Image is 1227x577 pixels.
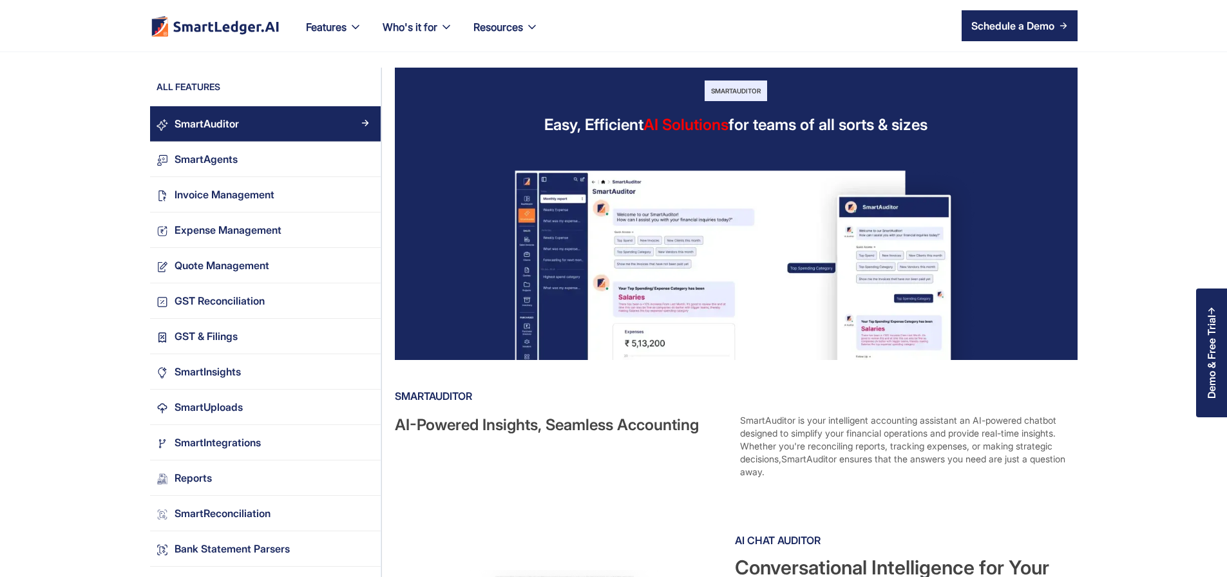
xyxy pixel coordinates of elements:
img: footer logo [150,15,280,37]
a: Expense ManagementArrow Right Blue [150,213,381,248]
div: Features [296,18,372,52]
img: Arrow Right Blue [361,225,369,233]
img: Arrow Right Blue [361,473,369,481]
a: SmartIntegrationsArrow Right Blue [150,425,381,460]
span: AI Solutions [643,115,728,134]
div: Demo & Free Trial [1206,315,1217,399]
div: Features [306,18,347,36]
div: Invoice Management [175,186,274,203]
a: SmartInsightsArrow Right Blue [150,354,381,390]
img: Arrow Right Blue [361,332,369,339]
a: GST & FilingsArrow Right Blue [150,319,381,354]
div: SmartIntegrations [175,434,261,451]
div: SmartInsights [175,363,241,381]
div: Quote Management [175,257,269,274]
div: SmartUploads [175,399,243,416]
div: Who's it for [383,18,437,36]
a: Invoice ManagementArrow Right Blue [150,177,381,213]
div: SmartAuditor [395,386,1075,406]
div: GST & Filings [175,328,238,345]
div: Who's it for [372,18,463,52]
img: Arrow Right Blue [361,544,369,552]
div: Expense Management [175,222,281,239]
img: Arrow Right Blue [361,261,369,269]
a: SmartUploadsArrow Right Blue [150,390,381,425]
div: Schedule a Demo [971,18,1054,33]
a: SmartAuditorArrow Right Blue [150,106,381,142]
img: Arrow Right Blue [361,190,369,198]
img: Arrow Right Blue [361,402,369,410]
div: GST Reconciliation [175,292,265,310]
img: Arrow Right Blue [361,509,369,516]
a: ReportsArrow Right Blue [150,460,381,496]
img: Arrow Right Blue [361,367,369,375]
div: Resources [473,18,523,36]
div: Bank Statement Parsers [175,540,290,558]
div: Resources [463,18,549,52]
div: SmartAuditor [175,115,239,133]
div: Easy, Efficient for teams of all sorts & sizes [544,114,927,135]
div: AI-Powered Insights, Seamless Accounting [395,414,730,478]
img: Arrow Right Blue [361,296,369,304]
img: Arrow Right Blue [361,155,369,162]
a: SmartReconciliationArrow Right Blue [150,496,381,531]
div: SmartAuditor [705,80,767,101]
div: AI Chat Auditor [735,530,1075,551]
a: SmartAgentsArrow Right Blue [150,142,381,177]
div: SmartReconciliation [175,505,271,522]
a: home [150,15,280,37]
img: Arrow Right Blue [361,119,369,127]
a: Schedule a Demo [962,10,1078,41]
div: SmartAgents [175,151,238,168]
div: ALL FEATURES [150,80,381,100]
div: Reports [175,469,212,487]
a: GST ReconciliationArrow Right Blue [150,283,381,319]
img: Arrow Right Blue [361,438,369,446]
img: arrow right icon [1060,22,1067,30]
a: Quote ManagementArrow Right Blue [150,248,381,283]
div: SmartAuditor is your intelligent accounting assistant an AI-powered chatbot designed to simplify ... [740,414,1075,478]
a: Bank Statement ParsersArrow Right Blue [150,531,381,567]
